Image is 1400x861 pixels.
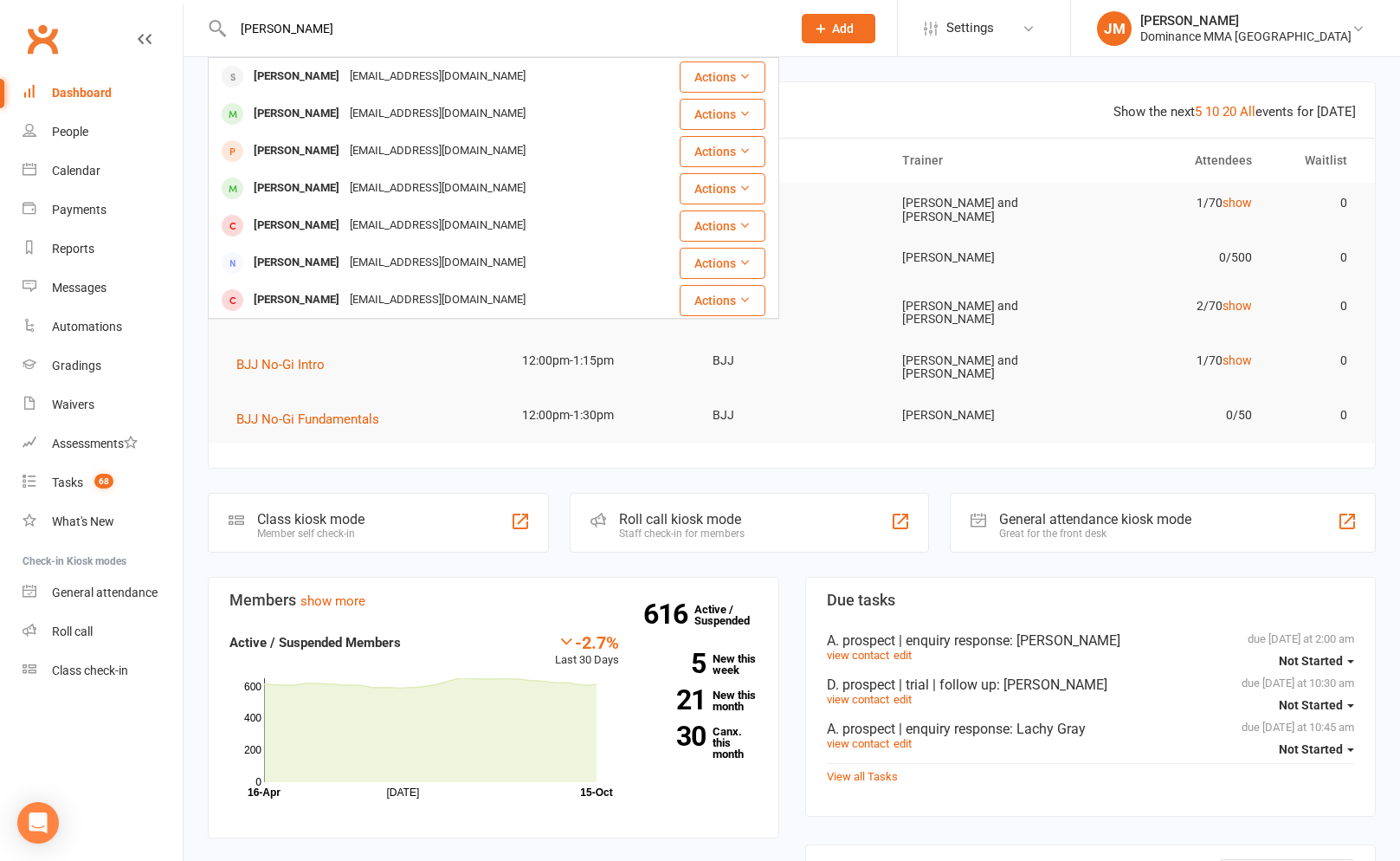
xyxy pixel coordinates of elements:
div: Messages [52,281,106,295]
div: Waivers [52,398,94,411]
div: Show the next events for [DATE] [1113,101,1356,122]
td: 12:00pm-1:30pm [506,395,697,436]
td: 1/70 [1077,183,1268,223]
button: Not Started [1279,734,1354,765]
div: General attendance kiosk mode [999,511,1191,528]
td: S&C GYM [697,237,887,278]
a: General attendance kiosk mode [23,573,183,612]
a: view contact [827,649,889,662]
a: Messages [23,269,183,307]
a: 20 [1223,104,1236,120]
a: 10 [1205,104,1219,120]
a: 30Canx. this month [645,726,758,760]
a: 5 [1195,104,1202,120]
div: General attendance [52,586,158,599]
td: [PERSON_NAME] [887,237,1077,278]
h3: Members [229,592,758,609]
a: show [1223,299,1252,313]
div: Automations [52,320,122,333]
a: Reports [23,230,183,269]
th: Location [697,139,887,183]
strong: 616 [643,601,694,627]
button: Actions [680,173,765,204]
td: 0 [1268,286,1363,327]
button: Add [802,14,875,43]
a: Dashboard [23,74,183,113]
div: Open Intercom Messenger [17,802,59,844]
div: Reports [52,242,94,256]
a: 5New this week [645,653,758,676]
span: Not Started [1279,698,1343,712]
div: Member self check-in [257,528,365,540]
td: 0 [1268,395,1363,436]
div: [PERSON_NAME] [248,288,345,313]
div: Payments [52,203,106,217]
button: Actions [680,61,765,93]
a: Automations [23,307,183,346]
span: 68 [94,474,113,489]
div: Gradings [52,359,101,372]
div: Last 30 Days [555,632,619,670]
button: Actions [680,248,765,279]
span: BJJ No-Gi Intro [236,357,325,372]
span: Not Started [1279,654,1343,668]
a: People [23,113,183,152]
strong: 5 [645,651,706,676]
input: Search... [228,16,779,41]
td: BJJ [697,286,887,327]
button: Actions [680,285,765,316]
a: edit [894,693,912,706]
a: 616Active / Suspended [694,591,771,639]
div: [PERSON_NAME] [248,213,345,238]
td: 1/70 [1077,340,1268,381]
a: edit [894,649,912,662]
td: 0 [1268,237,1363,278]
button: Not Started [1279,689,1354,721]
div: [PERSON_NAME] [248,101,345,126]
a: show [1223,353,1252,367]
span: : [PERSON_NAME] [1010,632,1120,649]
td: BJJ [697,183,887,223]
div: Class check-in [52,664,128,677]
div: [PERSON_NAME] [248,250,345,275]
a: view contact [827,737,889,750]
div: Roll call [52,625,93,638]
div: [PERSON_NAME] [248,176,345,201]
strong: Active / Suspended Members [229,635,401,651]
a: Calendar [23,152,183,191]
div: JM [1097,11,1132,46]
td: 0/500 [1077,237,1268,278]
button: BJJ No-Gi Fundamentals [236,409,391,430]
a: Roll call [23,612,183,651]
td: [PERSON_NAME] [887,395,1077,436]
a: show more [300,593,365,609]
div: Great for the front desk [999,528,1191,540]
a: 21New this month [645,689,758,712]
a: What's New [23,502,183,541]
a: View all Tasks [827,770,898,783]
td: 0 [1268,183,1363,223]
td: [PERSON_NAME] and [PERSON_NAME] [887,340,1077,395]
button: Not Started [1279,645,1354,676]
button: BJJ No-Gi Intro [236,354,337,375]
td: 0 [1268,340,1363,381]
strong: 21 [645,687,706,713]
span: Not Started [1279,742,1343,756]
h3: Coming up [DATE] [228,101,1356,119]
a: Assessments [23,424,183,463]
a: view contact [827,693,889,706]
a: edit [894,737,912,750]
button: Actions [680,136,765,167]
a: Class kiosk mode [23,651,183,690]
div: Tasks [52,476,83,489]
div: Roll call kiosk mode [619,511,745,528]
div: A. prospect | enquiry response [827,632,1355,649]
div: Class kiosk mode [257,511,365,528]
div: Calendar [52,164,100,178]
a: Tasks 68 [23,463,183,502]
td: 2/70 [1077,286,1268,327]
div: [EMAIL_ADDRESS][DOMAIN_NAME] [345,213,531,238]
div: [PERSON_NAME] [248,139,345,164]
div: [EMAIL_ADDRESS][DOMAIN_NAME] [345,288,531,313]
a: show [1223,196,1252,210]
